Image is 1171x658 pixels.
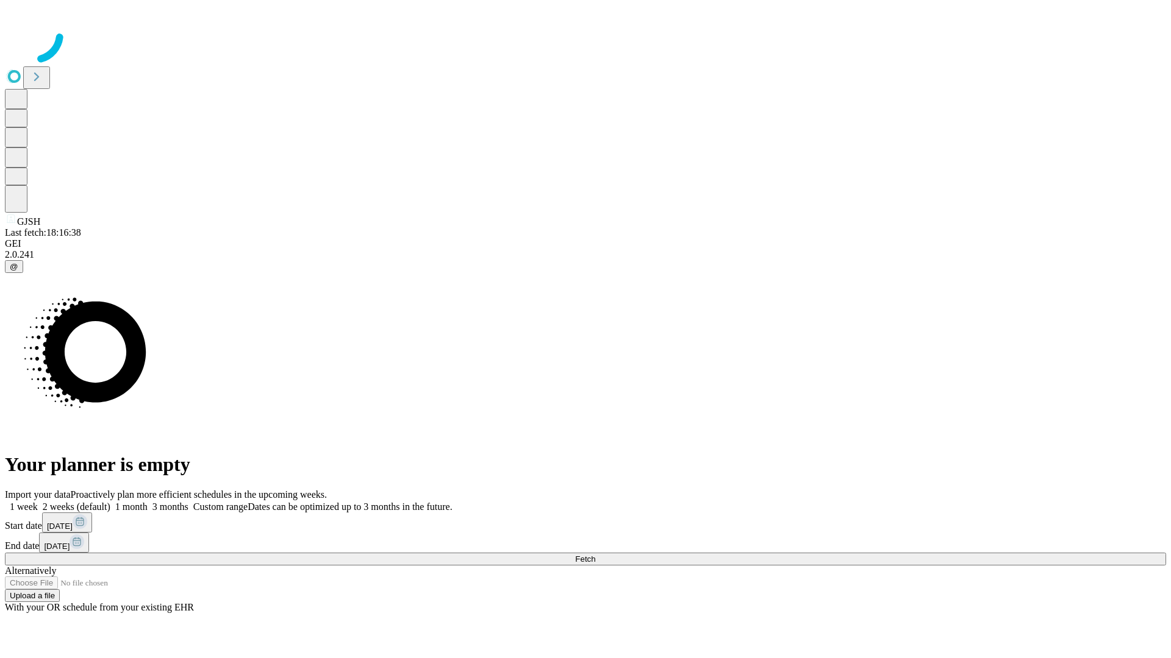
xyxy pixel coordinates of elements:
[71,489,327,500] span: Proactively plan more efficient schedules in the upcoming weeks.
[5,227,81,238] span: Last fetch: 18:16:38
[193,501,248,512] span: Custom range
[42,512,92,532] button: [DATE]
[5,589,60,602] button: Upload a file
[248,501,452,512] span: Dates can be optimized up to 3 months in the future.
[43,501,110,512] span: 2 weeks (default)
[47,522,73,531] span: [DATE]
[10,262,18,271] span: @
[5,602,194,612] span: With your OR schedule from your existing EHR
[5,489,71,500] span: Import your data
[5,238,1166,249] div: GEI
[152,501,188,512] span: 3 months
[39,532,89,553] button: [DATE]
[5,565,56,576] span: Alternatively
[5,532,1166,553] div: End date
[5,512,1166,532] div: Start date
[575,554,595,564] span: Fetch
[5,260,23,273] button: @
[5,453,1166,476] h1: Your planner is empty
[10,501,38,512] span: 1 week
[5,553,1166,565] button: Fetch
[5,249,1166,260] div: 2.0.241
[17,216,40,227] span: GJSH
[44,542,70,551] span: [DATE]
[115,501,148,512] span: 1 month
